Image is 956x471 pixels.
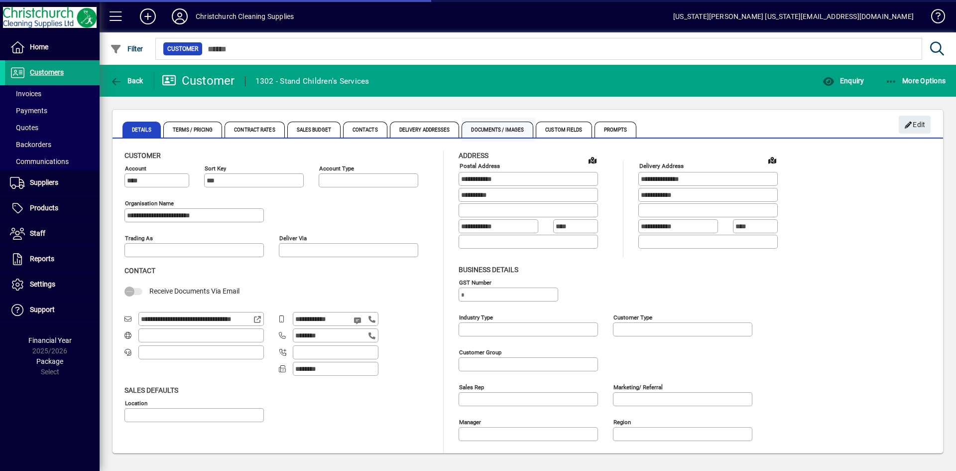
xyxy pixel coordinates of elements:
mat-label: Marketing/ Referral [613,383,663,390]
button: Profile [164,7,196,25]
span: Edit [904,117,926,133]
span: Details [122,122,161,138]
button: Filter [108,40,146,58]
a: Knowledge Base [924,2,944,34]
a: Staff [5,221,100,246]
span: Staff [30,229,45,237]
mat-label: Sales rep [459,383,484,390]
a: View on map [585,152,600,168]
span: Customers [30,68,64,76]
button: Send SMS [347,309,370,332]
mat-label: Region [613,418,631,425]
span: Back [110,77,143,85]
a: Reports [5,247,100,272]
button: Back [108,72,146,90]
span: Products [30,204,58,212]
span: Contract Rates [225,122,284,138]
mat-label: Industry type [459,314,493,320]
span: Documents / Images [462,122,533,138]
mat-label: Organisation name [125,200,174,207]
a: Suppliers [5,170,100,195]
button: Enquiry [820,72,866,90]
button: More Options [883,72,949,90]
span: Address [459,152,488,159]
div: 1302 - Stand Children's Services [255,73,369,89]
a: Backorders [5,136,100,153]
span: Filter [110,45,143,53]
button: Edit [899,116,931,134]
span: Contacts [343,122,387,138]
app-page-header-button: Back [100,72,154,90]
a: Home [5,35,100,60]
mat-label: Sort key [205,165,226,172]
mat-label: Trading as [125,235,153,242]
mat-label: Account [125,165,146,172]
mat-label: Manager [459,418,481,425]
mat-label: Customer type [613,314,652,320]
span: Payments [10,107,47,115]
span: Customer [124,152,161,159]
div: Christchurch Cleaning Supplies [196,8,294,24]
a: View on map [764,152,780,168]
a: Support [5,298,100,322]
span: Suppliers [30,178,58,186]
span: Financial Year [28,336,72,344]
span: Sales Budget [287,122,341,138]
a: Payments [5,102,100,119]
span: Custom Fields [536,122,592,138]
button: Add [132,7,164,25]
a: Settings [5,272,100,297]
div: [US_STATE][PERSON_NAME] [US_STATE][EMAIL_ADDRESS][DOMAIN_NAME] [673,8,914,24]
span: Package [36,357,63,365]
span: Home [30,43,48,51]
span: Reports [30,255,54,263]
span: Customer [167,44,198,54]
span: Communications [10,157,69,165]
span: Terms / Pricing [163,122,223,138]
mat-label: Customer group [459,348,501,355]
mat-label: GST Number [459,279,491,286]
span: Contact [124,267,155,275]
span: Receive Documents Via Email [149,287,239,295]
span: Prompts [595,122,637,138]
a: Invoices [5,85,100,102]
span: Quotes [10,124,38,132]
span: Settings [30,280,55,288]
mat-label: Deliver via [279,235,307,242]
a: Quotes [5,119,100,136]
span: Business details [459,266,518,274]
span: Delivery Addresses [390,122,460,138]
a: Products [5,196,100,221]
span: Sales defaults [124,386,178,394]
div: Customer [162,73,235,89]
span: More Options [885,77,946,85]
mat-label: Account Type [319,165,354,172]
span: Support [30,306,55,314]
mat-label: Location [125,399,147,406]
span: Backorders [10,141,51,149]
a: Communications [5,153,100,170]
span: Invoices [10,90,41,98]
span: Enquiry [823,77,864,85]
